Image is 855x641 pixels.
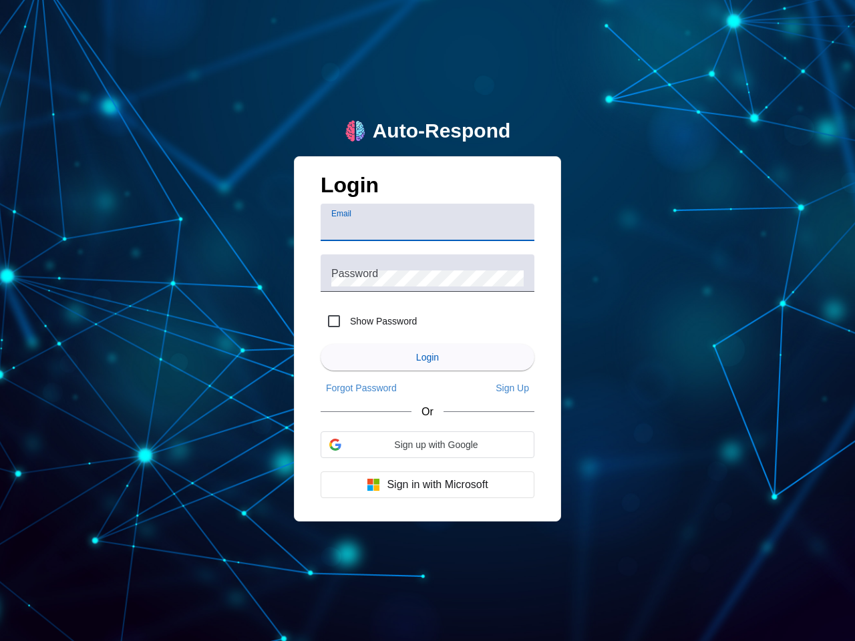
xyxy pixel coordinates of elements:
[321,431,534,458] div: Sign up with Google
[345,120,511,143] a: logoAuto-Respond
[321,471,534,498] button: Sign in with Microsoft
[345,120,366,142] img: logo
[496,383,529,393] span: Sign Up
[347,314,417,328] label: Show Password
[347,439,526,450] span: Sign up with Google
[367,478,380,491] img: Microsoft logo
[321,173,534,204] h1: Login
[331,268,378,279] mat-label: Password
[321,344,534,371] button: Login
[326,383,397,393] span: Forgot Password
[421,406,434,418] span: Or
[416,352,439,363] span: Login
[373,120,511,143] div: Auto-Respond
[331,210,351,218] mat-label: Email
